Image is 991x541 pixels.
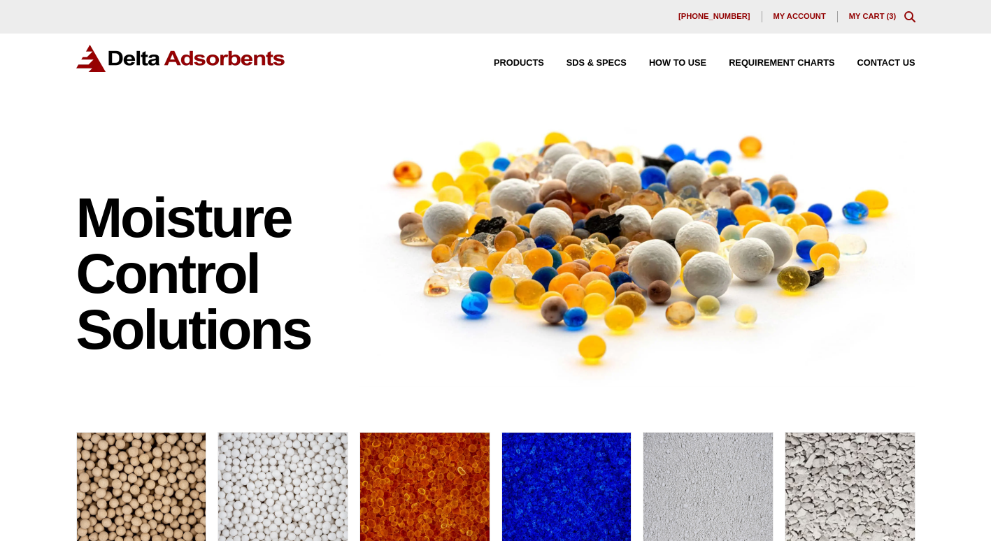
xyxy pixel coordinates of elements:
[566,59,627,68] span: SDS & SPECS
[76,190,346,358] h1: Moisture Control Solutions
[649,59,706,68] span: How to Use
[359,106,915,387] img: Image
[76,45,286,72] img: Delta Adsorbents
[762,11,838,22] a: My account
[471,59,544,68] a: Products
[889,12,893,20] span: 3
[835,59,915,68] a: Contact Us
[706,59,834,68] a: Requirement Charts
[849,12,897,20] a: My Cart (3)
[667,11,762,22] a: [PHONE_NUMBER]
[904,11,915,22] div: Toggle Modal Content
[857,59,915,68] span: Contact Us
[773,13,826,20] span: My account
[544,59,627,68] a: SDS & SPECS
[678,13,750,20] span: [PHONE_NUMBER]
[627,59,706,68] a: How to Use
[729,59,834,68] span: Requirement Charts
[494,59,544,68] span: Products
